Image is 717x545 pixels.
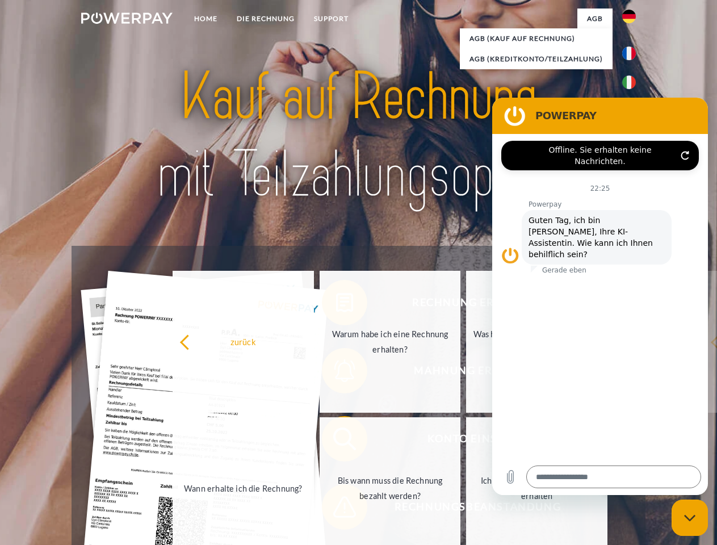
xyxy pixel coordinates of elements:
a: Was habe ich noch offen, ist meine Zahlung eingegangen? [466,271,607,413]
a: AGB (Kreditkonto/Teilzahlung) [460,49,613,69]
a: agb [577,9,613,29]
img: fr [622,47,636,60]
a: SUPPORT [304,9,358,29]
a: Home [185,9,227,29]
img: it [622,76,636,89]
img: logo-powerpay-white.svg [81,12,173,24]
div: Was habe ich noch offen, ist meine Zahlung eingegangen? [473,326,601,357]
img: de [622,10,636,23]
a: DIE RECHNUNG [227,9,304,29]
div: Warum habe ich eine Rechnung erhalten? [326,326,454,357]
div: Bis wann muss die Rechnung bezahlt werden? [326,473,454,504]
div: Ich habe nur eine Teillieferung erhalten [473,473,601,504]
img: title-powerpay_de.svg [108,54,609,217]
div: zurück [179,334,307,349]
iframe: Messaging-Fenster [492,98,708,495]
a: AGB (Kauf auf Rechnung) [460,28,613,49]
div: Wann erhalte ich die Rechnung? [179,480,307,496]
iframe: Schaltfläche zum Öffnen des Messaging-Fensters; Konversation läuft [672,500,708,536]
